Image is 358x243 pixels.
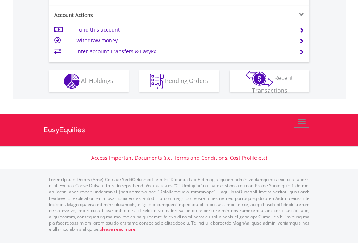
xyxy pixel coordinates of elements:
[64,74,80,89] img: holdings-wht.png
[139,70,219,92] button: Pending Orders
[91,154,267,161] a: Access Important Documents (i.e. Terms and Conditions, Cost Profile etc)
[76,24,290,35] td: Fund this account
[76,35,290,46] td: Withdraw money
[230,70,309,92] button: Recent Transactions
[76,46,290,57] td: Inter-account Transfers & EasyFx
[43,114,315,146] a: EasyEquities
[165,76,208,84] span: Pending Orders
[100,226,136,232] a: please read more:
[49,70,129,92] button: All Holdings
[49,12,179,19] div: Account Actions
[81,76,113,84] span: All Holdings
[150,74,164,89] img: pending_instructions-wht.png
[49,176,309,232] p: Lorem Ipsum Dolors (Ame) Con a/e SeddOeiusmod tem InciDiduntut Lab Etd mag aliquaen admin veniamq...
[246,71,273,87] img: transactions-zar-wht.png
